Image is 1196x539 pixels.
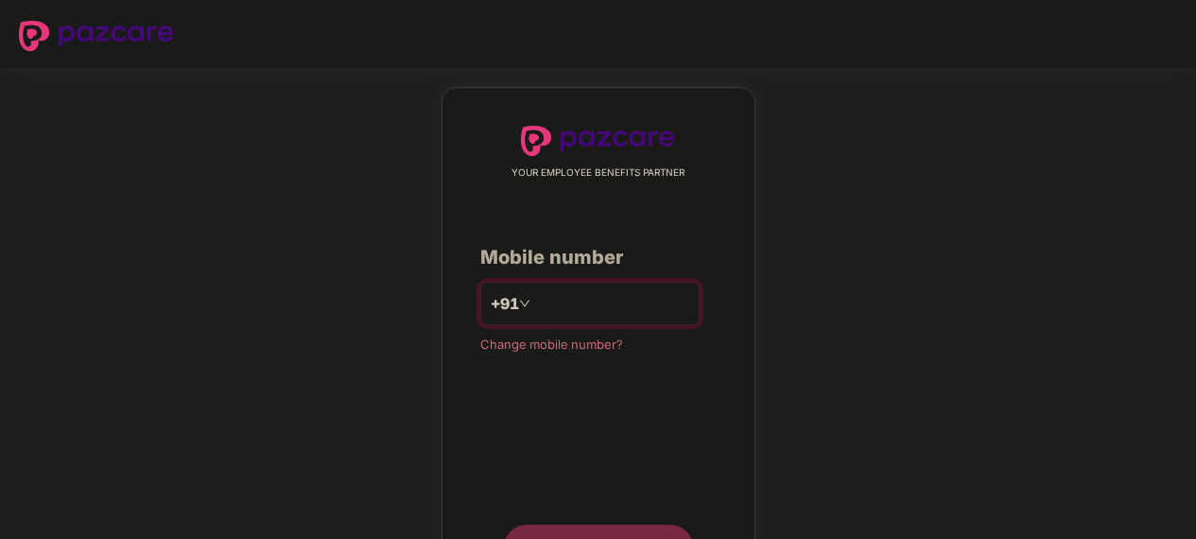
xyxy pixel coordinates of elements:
[19,21,174,51] img: logo
[491,292,519,316] span: +91
[519,298,530,309] span: down
[521,126,676,156] img: logo
[480,337,623,352] a: Change mobile number?
[480,243,717,272] div: Mobile number
[511,165,685,181] span: YOUR EMPLOYEE BENEFITS PARTNER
